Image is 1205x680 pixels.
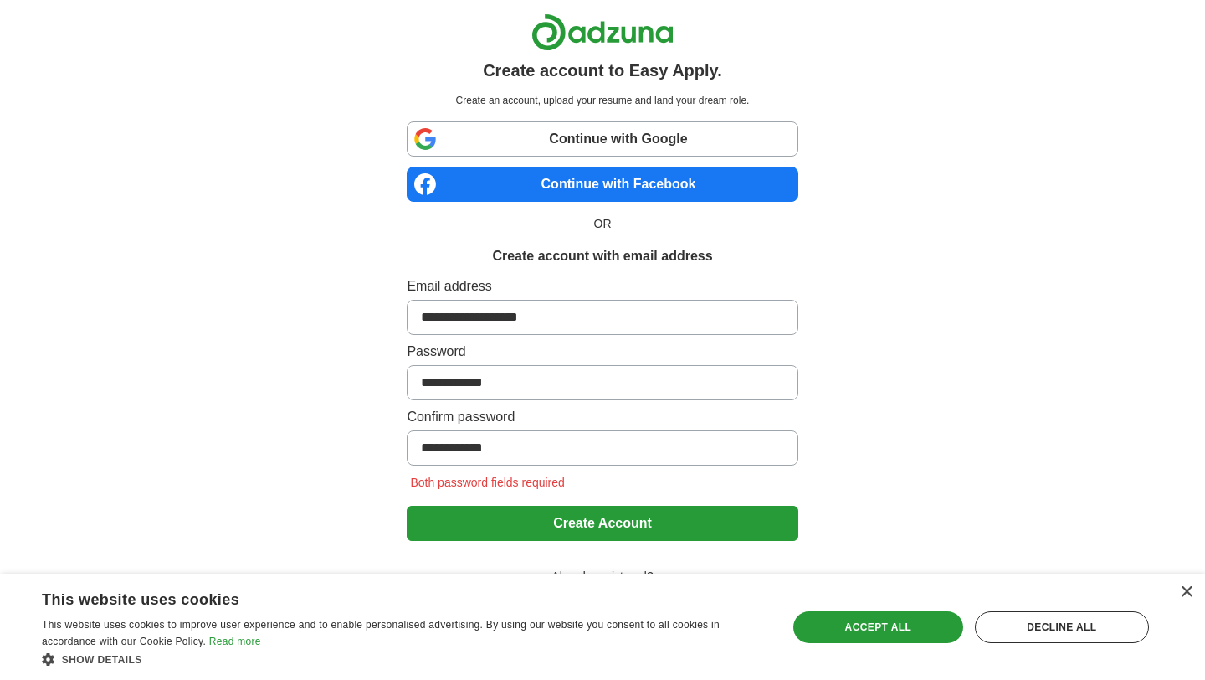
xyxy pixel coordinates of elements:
[407,342,797,362] label: Password
[531,13,674,51] img: Adzuna logo
[407,121,797,157] a: Continue with Google
[407,407,797,427] label: Confirm password
[975,611,1149,643] div: Decline all
[42,585,724,610] div: This website uses cookies
[407,476,567,489] span: Both password fields required
[410,93,794,108] p: Create an account, upload your resume and land your dream role.
[492,246,712,266] h1: Create account with email address
[407,167,797,202] a: Continue with Facebook
[1180,586,1192,599] div: Close
[209,636,261,647] a: Read more, opens a new window
[42,651,766,667] div: Show details
[62,654,142,666] span: Show details
[541,568,663,585] span: Already registered?
[793,611,963,643] div: Accept all
[42,619,720,647] span: This website uses cookies to improve user experience and to enable personalised advertising. By u...
[584,215,622,233] span: OR
[483,58,722,83] h1: Create account to Easy Apply.
[407,506,797,541] button: Create Account
[407,276,797,296] label: Email address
